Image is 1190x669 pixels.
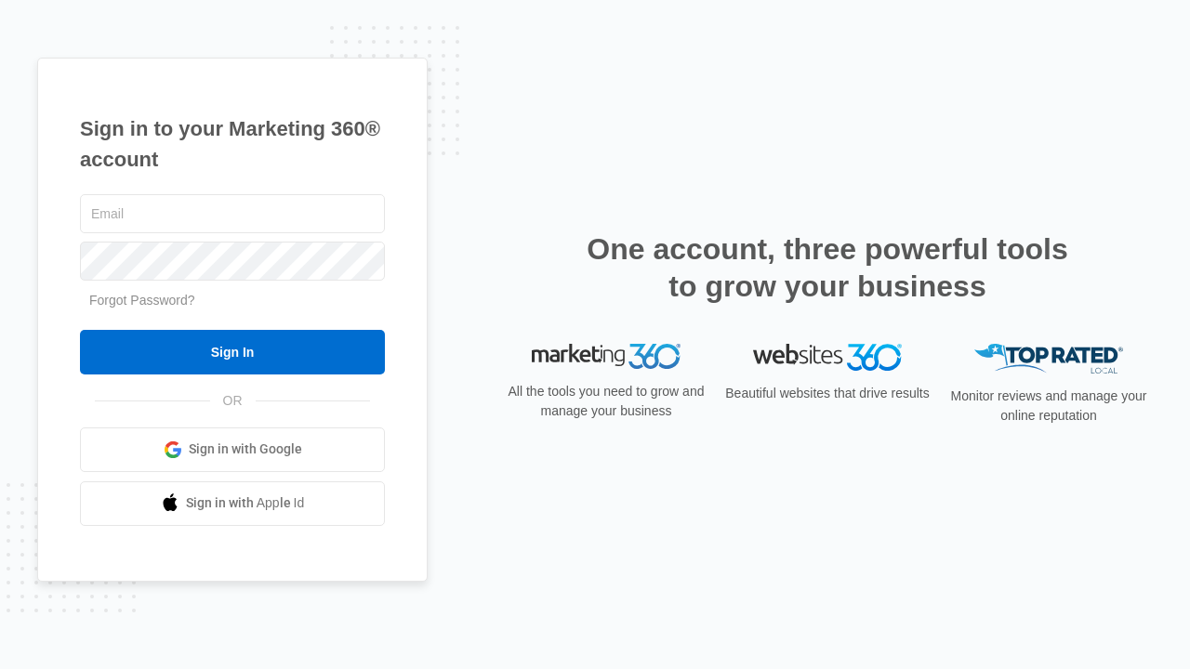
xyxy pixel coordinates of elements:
[723,384,932,403] p: Beautiful websites that drive results
[80,427,385,472] a: Sign in with Google
[80,194,385,233] input: Email
[80,481,385,526] a: Sign in with Apple Id
[581,230,1074,305] h2: One account, three powerful tools to grow your business
[753,344,902,371] img: Websites 360
[186,493,305,513] span: Sign in with Apple Id
[502,382,710,421] p: All the tools you need to grow and manage your business
[89,293,195,308] a: Forgot Password?
[189,439,302,459] span: Sign in with Google
[532,344,681,370] img: Marketing 360
[210,391,256,411] span: OR
[974,344,1123,374] img: Top Rated Local
[945,387,1153,426] p: Monitor reviews and manage your online reputation
[80,330,385,374] input: Sign In
[80,113,385,175] h1: Sign in to your Marketing 360® account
